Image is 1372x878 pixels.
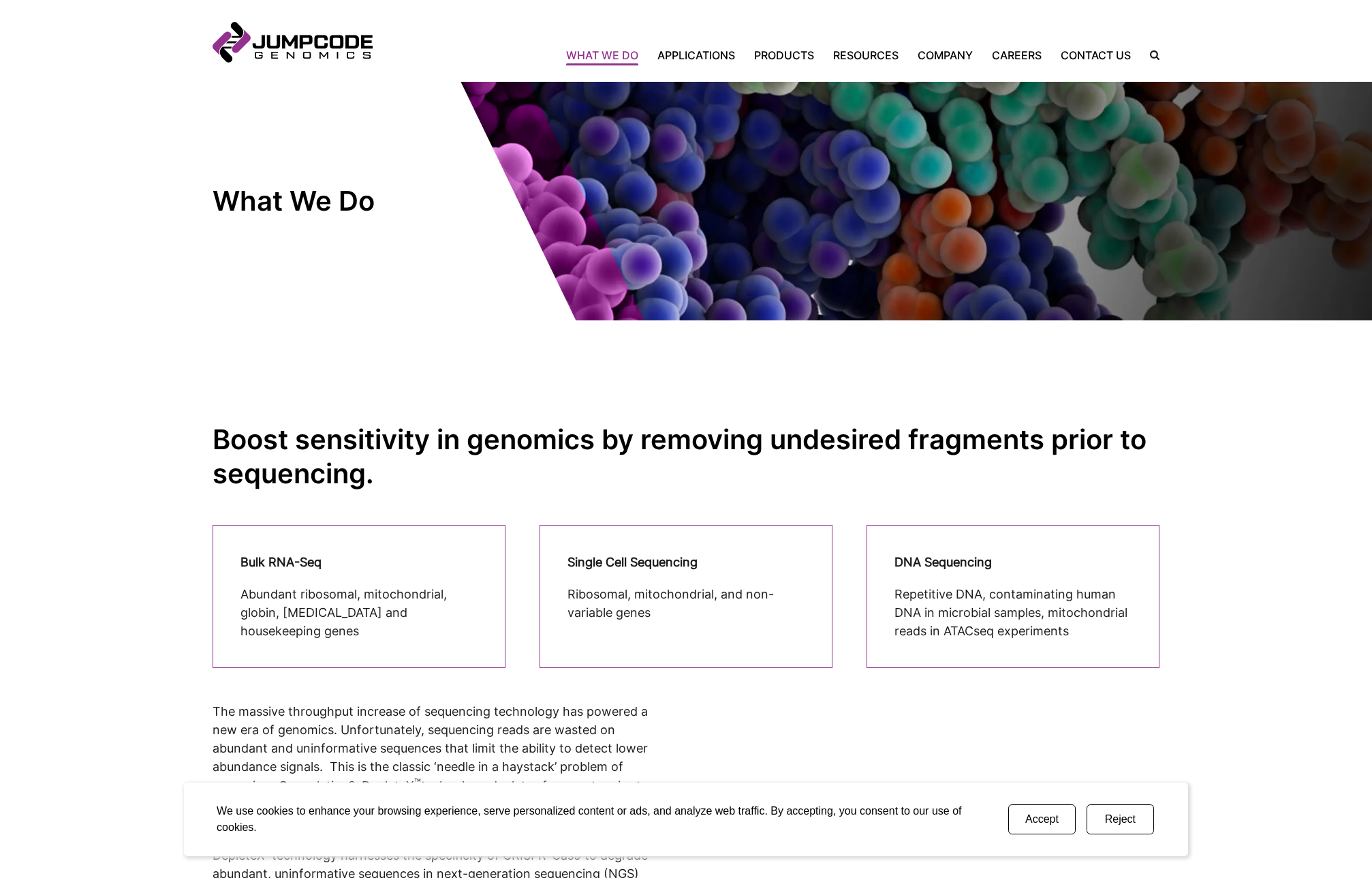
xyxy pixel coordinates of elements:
[745,47,824,63] a: Products
[217,805,961,833] span: We use cookies to enhance your browsing experience, serve personalized content or ads, and analyz...
[265,847,272,858] sup: ™
[894,555,992,569] strong: DNA Sequencing
[213,702,669,832] p: The massive throughput increase of sequencing technology has powered a new era of genomics. Unfor...
[414,777,421,788] sup: ™
[567,555,698,569] strong: Single Cell Sequencing
[373,47,1140,63] nav: Primary Navigation
[982,47,1051,63] a: Careers
[894,585,1132,640] p: Repetitive DNA, contaminating human DNA in microbial samples, mitochondrial reads in ATACseq expe...
[567,585,805,622] p: Ribosomal, mitochondrial, and non-variable genes
[1051,47,1140,63] a: Contact Us
[213,184,458,218] h1: What We Do
[1008,804,1076,834] button: Accept
[240,585,478,640] p: Abundant ribosomal, mitochondrial, globin, [MEDICAL_DATA] and housekeeping genes
[1140,50,1159,60] label: Search the site.
[240,555,322,569] strong: Bulk RNA-Seq
[824,47,908,63] a: Resources
[648,47,745,63] a: Applications
[213,423,1147,490] strong: Boost sensitivity in genomics by removing undesired fragments prior to sequencing.
[1087,804,1154,834] button: Reject
[908,47,982,63] a: Company
[566,47,648,63] a: What We Do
